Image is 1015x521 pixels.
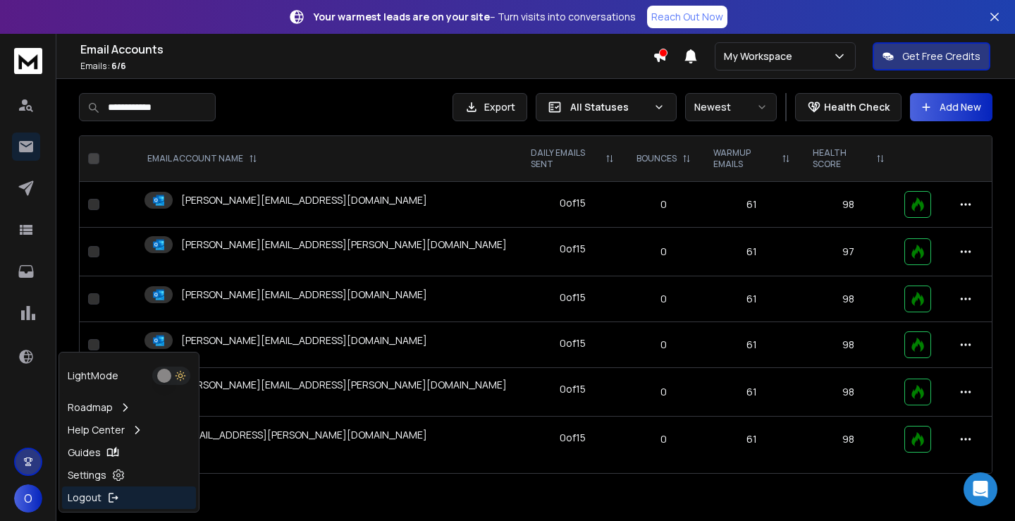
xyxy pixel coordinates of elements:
div: Open Intercom Messenger [964,472,997,506]
p: HEALTH SCORE [813,147,871,170]
p: [PERSON_NAME][EMAIL_ADDRESS][DOMAIN_NAME] [181,288,427,302]
a: Guides [62,441,196,464]
p: Reach Out Now [651,10,723,24]
div: 0 of 15 [560,242,586,256]
p: Guides [68,446,101,460]
button: O [14,484,42,513]
a: Settings [62,464,196,486]
p: BOUNCES [636,153,677,164]
p: Logout [68,491,101,505]
a: Roadmap [62,396,196,419]
div: EMAIL ACCOUNT NAME [147,153,257,164]
button: Add New [910,93,992,121]
p: 0 [634,292,694,306]
p: Health Check [824,100,890,114]
td: 98 [801,417,896,462]
a: Help Center [62,419,196,441]
div: 0 of 15 [560,196,586,210]
a: Reach Out Now [647,6,727,28]
td: 61 [702,182,801,228]
strong: Your warmest leads are on your site [314,10,490,23]
td: 97 [801,228,896,276]
p: Get Free Credits [902,49,980,63]
button: Export [453,93,527,121]
p: [PERSON_NAME][EMAIL_ADDRESS][DOMAIN_NAME] [181,193,427,207]
td: 61 [702,417,801,462]
p: Help Center [68,423,125,437]
td: 98 [801,276,896,322]
button: Health Check [795,93,902,121]
span: 6 / 6 [111,60,126,72]
p: 0 [634,197,694,212]
p: Emails : [80,61,653,72]
div: 0 of 15 [560,382,586,396]
div: 0 of 15 [560,336,586,350]
p: DAILY EMAILS SENT [531,147,600,170]
h1: Email Accounts [80,41,653,58]
p: 0 [634,385,694,399]
p: [PERSON_NAME][EMAIL_ADDRESS][DOMAIN_NAME] [181,333,427,348]
td: 98 [801,368,896,417]
p: – Turn visits into conversations [314,10,636,24]
img: logo [14,48,42,74]
p: Settings [68,468,106,482]
button: Newest [685,93,777,121]
div: 0 of 15 [560,431,586,445]
p: [PERSON_NAME][EMAIL_ADDRESS][PERSON_NAME][DOMAIN_NAME] [181,378,507,392]
td: 61 [702,228,801,276]
td: 61 [702,322,801,368]
p: Light Mode [68,369,118,383]
p: Roadmap [68,400,113,415]
td: 61 [702,276,801,322]
p: [PERSON_NAME][EMAIL_ADDRESS][PERSON_NAME][DOMAIN_NAME] [181,238,507,252]
p: WARMUP EMAILS [713,147,776,170]
p: 0 [634,338,694,352]
p: My Workspace [724,49,798,63]
div: 0 of 15 [560,290,586,305]
td: 98 [801,182,896,228]
p: [EMAIL_ADDRESS][PERSON_NAME][DOMAIN_NAME] [181,428,427,442]
button: Get Free Credits [873,42,990,71]
p: 0 [634,245,694,259]
td: 98 [801,322,896,368]
p: 0 [634,432,694,446]
p: All Statuses [570,100,648,114]
td: 61 [702,368,801,417]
